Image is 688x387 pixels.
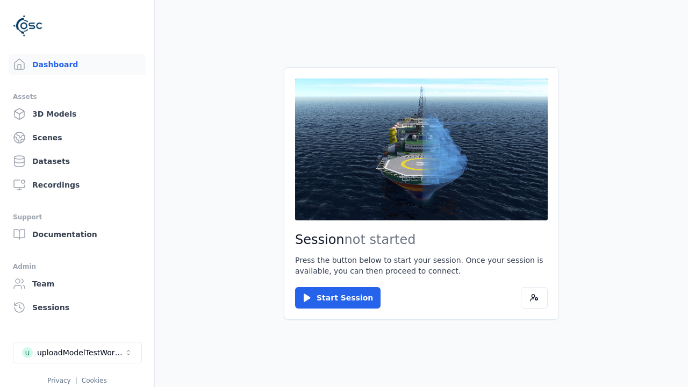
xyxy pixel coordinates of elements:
div: u [22,347,33,358]
a: Recordings [9,174,146,196]
a: Documentation [9,224,146,245]
div: Support [13,211,141,224]
a: Team [9,273,146,295]
span: | [75,377,77,384]
a: Scenes [9,127,146,148]
button: Start Session [295,287,381,309]
a: Datasets [9,150,146,172]
a: 3D Models [9,103,146,125]
div: Assets [13,90,141,103]
a: Cookies [82,377,107,384]
div: Admin [13,260,141,273]
div: uploadModelTestWorkspace [37,347,124,358]
a: Privacy [47,377,70,384]
a: Dashboard [9,54,146,75]
p: Press the button below to start your session. Once your session is available, you can then procee... [295,255,548,276]
a: Sessions [9,297,146,318]
img: Logo [13,11,43,41]
h2: Session [295,231,548,248]
span: not started [345,232,416,247]
button: Select a workspace [13,342,142,363]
